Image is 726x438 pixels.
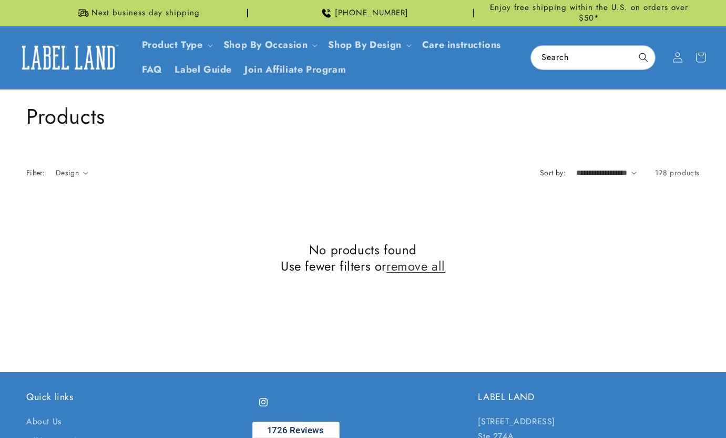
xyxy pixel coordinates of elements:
[142,38,203,52] a: Product Type
[56,167,79,178] span: Design
[16,41,121,74] img: Label Land
[505,389,715,427] iframe: Gorgias Floating Chat
[238,57,352,82] a: Join Affiliate Program
[26,414,62,432] a: About Us
[422,39,501,51] span: Care instructions
[223,39,308,51] span: Shop By Occasion
[12,37,125,78] a: Label Land
[136,33,217,57] summary: Product Type
[217,33,322,57] summary: Shop By Occasion
[26,391,248,403] h2: Quick links
[56,167,88,178] summary: Design (0 selected)
[26,242,700,274] h2: No products found Use fewer filters or
[168,57,238,82] a: Label Guide
[335,8,408,18] span: [PHONE_NUMBER]
[478,391,700,403] h2: LABEL LAND
[244,64,346,76] span: Join Affiliate Program
[175,64,232,76] span: Label Guide
[91,8,200,18] span: Next business day shipping
[655,167,700,178] span: 198 products
[478,3,700,23] span: Enjoy free shipping within the U.S. on orders over $50*
[322,33,415,57] summary: Shop By Design
[26,167,45,178] h2: Filter:
[632,46,655,69] button: Search
[416,33,507,57] a: Care instructions
[540,167,566,178] label: Sort by:
[26,103,700,130] h1: Products
[142,64,162,76] span: FAQ
[136,57,169,82] a: FAQ
[328,38,401,52] a: Shop By Design
[386,258,445,274] a: remove all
